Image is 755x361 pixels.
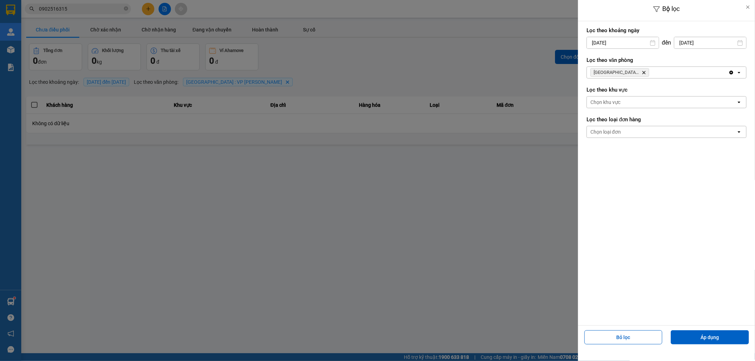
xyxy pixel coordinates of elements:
label: Lọc theo khoảng ngày [587,27,747,34]
div: Chọn loại đơn [590,128,621,135]
button: Bỏ lọc [584,330,663,344]
svg: Delete [642,70,646,75]
svg: Clear all [728,70,734,75]
input: Select a date. [674,37,746,48]
input: Select a date. [587,37,659,48]
label: Lọc theo văn phòng [587,57,747,64]
label: Lọc theo khu vực [587,86,747,93]
svg: open [736,129,742,135]
div: Chọn khu vực [590,99,620,106]
label: Lọc theo loại đơn hàng [587,116,747,123]
span: Bộ lọc [663,5,680,12]
svg: open [736,70,742,75]
button: Áp dụng [671,330,749,344]
div: đến [659,39,674,46]
span: Đà Nẵng : VP Thanh Khê [594,70,639,75]
svg: open [736,99,742,105]
span: Đà Nẵng : VP Thanh Khê, close by backspace [590,68,649,77]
